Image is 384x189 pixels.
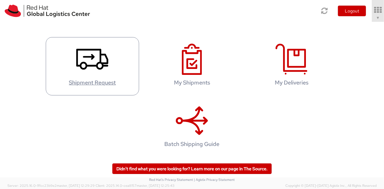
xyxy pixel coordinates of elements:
[46,37,139,95] a: Shipment Request
[137,183,175,188] span: master, [DATE] 12:25:43
[145,99,239,157] a: Batch Shipping Guide
[152,141,232,147] h4: Batch Shipping Guide
[152,80,232,86] h4: My Shipments
[57,183,95,188] span: master, [DATE] 12:29:29
[285,183,377,188] span: Copyright © [DATE]-[DATE] Agistix Inc., All Rights Reserved
[376,15,380,20] span: ▼
[112,163,272,174] a: Didn't find what you were looking for? Learn more on our page in The Source.
[149,177,193,182] a: Red Hat's Privacy Statement
[338,6,366,16] button: Logout
[7,183,95,188] span: Server: 2025.16.0-1ffcc23b9e2
[145,37,239,95] a: My Shipments
[245,37,338,95] a: My Deliveries
[194,177,235,182] a: | Agistix Privacy Statement
[5,5,90,17] img: rh-logistics-00dfa346123c4ec078e1.svg
[251,80,332,86] h4: My Deliveries
[52,80,133,86] h4: Shipment Request
[96,183,175,188] span: Client: 2025.14.0-cea8157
